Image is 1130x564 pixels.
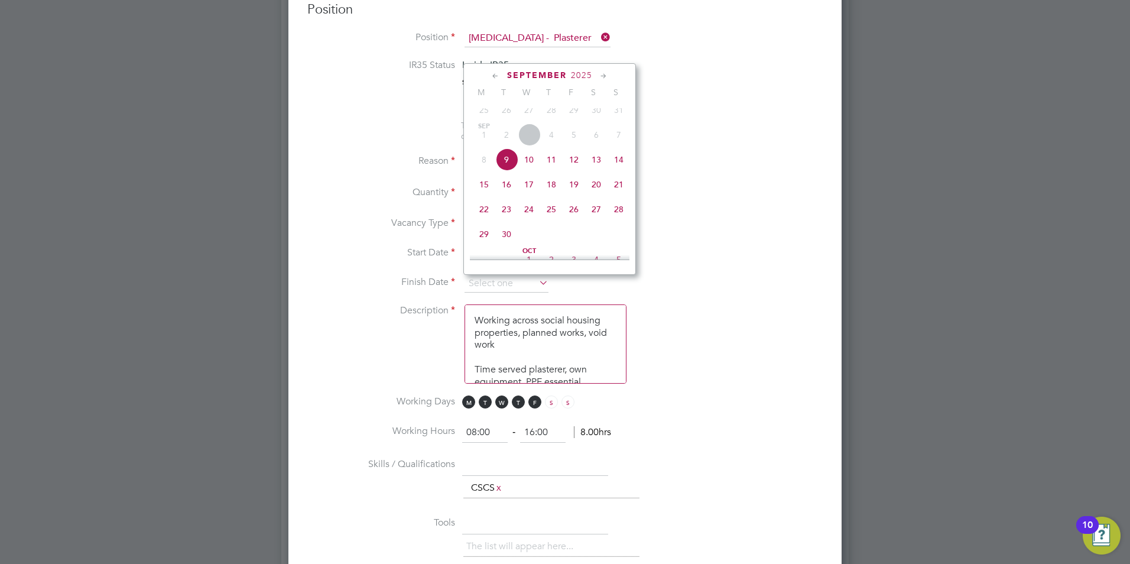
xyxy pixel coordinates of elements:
[492,87,515,98] span: T
[608,124,630,146] span: 7
[495,124,518,146] span: 2
[574,426,611,438] span: 8.00hrs
[473,99,495,121] span: 25
[307,59,455,72] label: IR35 Status
[608,99,630,121] span: 31
[495,480,503,495] a: x
[605,87,627,98] span: S
[540,248,563,271] span: 2
[585,99,608,121] span: 30
[608,248,630,271] span: 5
[563,148,585,171] span: 12
[608,198,630,221] span: 28
[307,186,455,199] label: Quantity
[540,148,563,171] span: 11
[473,124,495,129] span: Sep
[585,148,608,171] span: 13
[473,198,495,221] span: 22
[563,248,585,271] span: 3
[608,173,630,196] span: 21
[465,30,611,47] input: Search for...
[518,124,540,146] span: 3
[518,148,540,171] span: 10
[585,173,608,196] span: 20
[608,148,630,171] span: 14
[462,78,570,86] strong: Status Determination Statement
[462,422,508,443] input: 08:00
[307,458,455,471] label: Skills / Qualifications
[307,1,823,18] h3: Position
[582,87,605,98] span: S
[479,396,492,409] span: T
[540,99,563,121] span: 28
[495,396,508,409] span: W
[1083,517,1121,555] button: Open Resource Center, 10 new notifications
[537,87,560,98] span: T
[466,480,508,496] li: CSCS
[473,148,495,171] span: 8
[563,173,585,196] span: 19
[518,99,540,121] span: 27
[585,248,608,271] span: 4
[563,198,585,221] span: 26
[307,247,455,259] label: Start Date
[462,59,509,70] span: Inside IR35
[307,517,455,529] label: Tools
[307,396,455,408] label: Working Days
[495,99,518,121] span: 26
[307,304,455,317] label: Description
[466,539,578,555] li: The list will appear here...
[307,276,455,289] label: Finish Date
[495,148,518,171] span: 9
[307,155,455,167] label: Reason
[518,173,540,196] span: 17
[462,396,475,409] span: M
[563,99,585,121] span: 29
[473,223,495,245] span: 29
[1082,525,1093,540] div: 10
[520,422,566,443] input: 17:00
[563,124,585,146] span: 5
[528,396,541,409] span: F
[495,223,518,245] span: 30
[495,173,518,196] span: 16
[560,87,582,98] span: F
[545,396,558,409] span: S
[307,217,455,229] label: Vacancy Type
[540,124,563,146] span: 4
[571,70,592,80] span: 2025
[473,173,495,196] span: 15
[512,396,525,409] span: T
[495,198,518,221] span: 23
[465,275,548,293] input: Select one
[518,198,540,221] span: 24
[510,426,518,438] span: ‐
[561,396,574,409] span: S
[470,87,492,98] span: M
[461,120,621,141] span: The status determination for this position can be updated after creating the vacancy
[515,87,537,98] span: W
[518,248,540,254] span: Oct
[473,124,495,146] span: 1
[518,248,540,271] span: 1
[307,425,455,437] label: Working Hours
[307,31,455,44] label: Position
[540,173,563,196] span: 18
[507,70,567,80] span: September
[540,198,563,221] span: 25
[585,198,608,221] span: 27
[585,124,608,146] span: 6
